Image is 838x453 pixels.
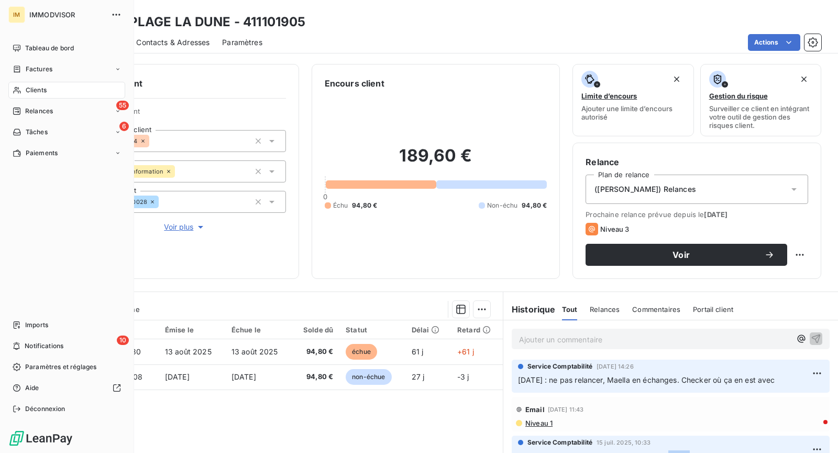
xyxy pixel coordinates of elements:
span: Paiements [26,148,58,158]
button: Voir plus [84,221,286,233]
span: Tableau de bord [25,44,74,53]
span: 94,80 € [522,201,547,210]
span: Email [525,405,545,414]
span: 6 [119,122,129,131]
span: 13 août 2025 [165,347,212,356]
h6: Historique [503,303,556,316]
span: Service Comptabilité [527,362,592,371]
span: [DATE] [704,210,727,219]
span: Relances [25,106,53,116]
h2: 189,60 € [325,145,547,177]
span: Tout [562,305,578,314]
span: échue [346,344,377,360]
span: Ajouter une limite d’encours autorisé [581,104,685,121]
span: Limite d’encours [581,92,637,100]
span: Paramètres [222,37,262,48]
input: Ajouter une valeur [149,136,158,146]
span: -3 j [457,372,469,381]
span: 94,80 € [298,347,333,357]
span: Voir plus [164,222,206,232]
span: +61 j [457,347,474,356]
h6: Informations client [63,77,286,90]
input: Ajouter une valeur [159,197,167,207]
span: Clients [26,85,47,95]
div: Statut [346,326,399,334]
span: Surveiller ce client en intégrant votre outil de gestion des risques client. [709,104,812,130]
span: Notifications [25,341,63,351]
span: Aide [25,383,39,393]
span: non-échue [346,369,391,385]
span: 61 j [412,347,424,356]
span: Échu [333,201,348,210]
span: 13 août 2025 [231,347,278,356]
span: [DATE] 11:43 [548,406,584,413]
button: Actions [748,34,800,51]
span: Niveau 1 [524,419,553,427]
span: IMMODVISOR [29,10,105,19]
span: [DATE] 14:26 [597,363,634,370]
span: 10 [117,336,129,345]
span: 0 [323,192,327,201]
div: Solde dû [298,326,333,334]
span: Non-échu [487,201,517,210]
span: [DATE] [231,372,256,381]
span: Service Comptabilité [527,438,592,447]
button: Voir [586,244,787,266]
span: [DATE] : ne pas relancer, Maella en échanges. Checker où ça en est avec [518,375,775,384]
h6: Encours client [325,77,384,90]
input: Ajouter une valeur [175,167,183,176]
div: IM [8,6,25,23]
span: 27 j [412,372,425,381]
span: 55 [116,101,129,110]
div: Échue le [231,326,285,334]
div: Retard [457,326,497,334]
span: 94,80 € [298,372,333,382]
span: Prochaine relance prévue depuis le [586,210,808,219]
a: Aide [8,380,125,396]
span: Factures [26,64,52,74]
img: Logo LeanPay [8,430,73,447]
span: Paramètres et réglages [25,362,96,372]
span: [DATE] [165,372,190,381]
span: Propriétés Client [84,107,286,122]
span: Commentaires [632,305,680,314]
div: Délai [412,326,445,334]
h6: Relance [586,156,808,168]
span: Relances [590,305,620,314]
span: Portail client [693,305,733,314]
span: Contacts & Adresses [136,37,210,48]
span: Niveau 3 [600,225,629,233]
span: Gestion du risque [709,92,768,100]
span: Imports [25,320,48,330]
span: 15 juil. 2025, 10:33 [597,439,650,446]
span: Voir [598,251,764,259]
span: ([PERSON_NAME]) Relances [594,184,696,195]
span: Tâches [26,127,48,137]
h3: IMMOPLAGE LA DUNE - 411101905 [92,13,305,31]
button: Gestion du risqueSurveiller ce client en intégrant votre outil de gestion des risques client. [700,64,821,136]
span: Déconnexion [25,404,65,414]
iframe: Intercom live chat [802,417,828,443]
button: Limite d’encoursAjouter une limite d’encours autorisé [572,64,693,136]
div: Émise le [165,326,219,334]
span: 94,80 € [352,201,377,210]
